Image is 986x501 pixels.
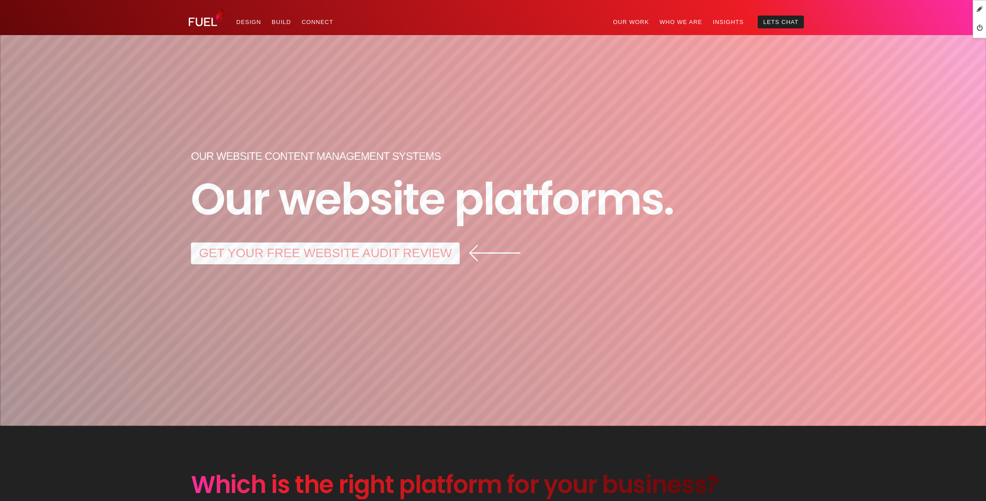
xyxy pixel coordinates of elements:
[654,16,708,28] a: Who We Are
[189,7,224,26] img: Fuel Design Ltd - Website design and development company in North Shore, Auckland
[708,16,749,28] a: Insights
[608,16,654,28] a: Our Work
[266,16,296,28] a: Build
[231,16,266,28] a: Design
[296,16,338,28] a: Connect
[758,16,804,28] a: Lets Chat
